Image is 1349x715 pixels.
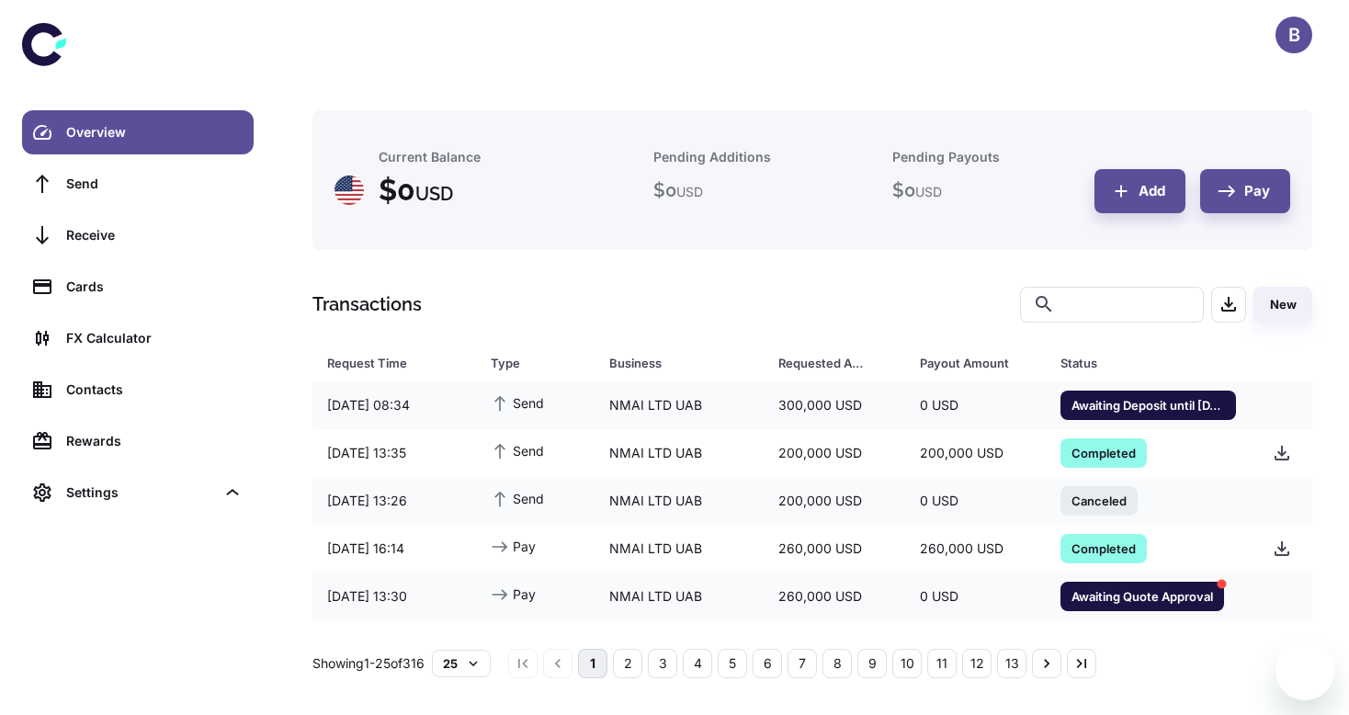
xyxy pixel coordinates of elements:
div: Settings [22,471,254,515]
div: Request Time [327,350,445,376]
div: Settings [66,482,215,503]
button: Go to page 4 [683,649,712,678]
button: Go to page 8 [822,649,852,678]
div: Dariltweens nigeria limited [595,627,764,662]
button: Go to page 2 [613,649,642,678]
h6: Pending Additions [653,147,771,167]
span: Send [491,488,544,508]
div: Receive [66,225,243,245]
div: FX Calculator [66,328,243,348]
div: Cards [66,277,243,297]
button: 25 [432,650,491,677]
nav: pagination navigation [505,649,1099,678]
a: Contacts [22,368,254,412]
button: Go to page 3 [648,649,677,678]
button: Go to page 11 [927,649,957,678]
div: [DATE] 08:34 [312,388,476,423]
span: USD [415,183,453,205]
span: Completed [1060,539,1147,557]
span: Awaiting Quote Approval [1060,586,1224,605]
a: Overview [22,110,254,154]
span: Type [491,350,587,376]
div: Status [1060,350,1212,376]
span: USD [915,184,942,199]
h6: Pending Payouts [892,147,1000,167]
div: 260,000 USD [764,579,904,614]
button: Go to page 12 [962,649,992,678]
span: Pay [491,536,536,556]
div: Rewards [66,431,243,451]
span: Status [1060,350,1236,376]
div: 200,000 USD [764,483,904,518]
div: NMAI LTD UAB [595,436,764,471]
div: NMAI LTD UAB [595,483,764,518]
span: Requested Amount [778,350,897,376]
div: NMAI LTD UAB [595,531,764,566]
div: 0 USD [905,388,1046,423]
button: Go to page 5 [718,649,747,678]
span: Canceled [1060,491,1138,509]
button: Go to page 10 [892,649,922,678]
button: B [1275,17,1312,53]
div: NMAI LTD UAB [595,579,764,614]
span: USD [676,184,703,199]
button: Go to page 6 [753,649,782,678]
div: 0 USD [905,579,1046,614]
p: Showing 1-25 of 316 [312,653,425,674]
div: 1,276.63 USD [905,627,1046,662]
span: Awaiting Deposit until [DATE] 11:43 [1060,395,1236,414]
div: 260,000 USD [764,531,904,566]
button: New [1253,287,1312,323]
div: Payout Amount [920,350,1015,376]
span: Pay [491,584,536,604]
div: [DATE] 13:30 [312,579,476,614]
div: Contacts [66,380,243,400]
h1: Transactions [312,290,422,318]
div: Type [491,350,563,376]
button: Go to next page [1032,649,1061,678]
h4: $ 0 [379,168,453,212]
div: [DATE] 13:05 [312,627,476,662]
span: Send [491,440,544,460]
h5: $ 0 [892,176,942,204]
button: Go to last page [1067,649,1096,678]
div: Overview [66,122,243,142]
iframe: Button to launch messaging window, conversation in progress [1275,641,1334,700]
h5: $ 0 [653,176,703,204]
div: 200,000 USD [905,436,1046,471]
div: Requested Amount [778,350,873,376]
button: Go to page 13 [997,649,1026,678]
div: 0 USD [905,483,1046,518]
div: 300,000 USD [764,388,904,423]
div: [DATE] 13:26 [312,483,476,518]
button: Add [1094,169,1185,213]
a: Send [22,162,254,206]
a: Rewards [22,419,254,463]
button: page 1 [578,649,607,678]
a: Cards [22,265,254,309]
div: [DATE] 13:35 [312,436,476,471]
span: Completed [1060,443,1147,461]
div: 1,276.63 USD [764,627,904,662]
a: Receive [22,213,254,257]
div: 260,000 USD [905,531,1046,566]
span: Send [491,392,544,413]
div: 200,000 USD [764,436,904,471]
button: Go to page 7 [788,649,817,678]
a: FX Calculator [22,316,254,360]
button: Go to page 9 [857,649,887,678]
div: [DATE] 16:14 [312,531,476,566]
div: NMAI LTD UAB [595,388,764,423]
span: Request Time [327,350,469,376]
span: Payout Amount [920,350,1038,376]
div: Send [66,174,243,194]
button: Pay [1200,169,1290,213]
h6: Current Balance [379,147,481,167]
